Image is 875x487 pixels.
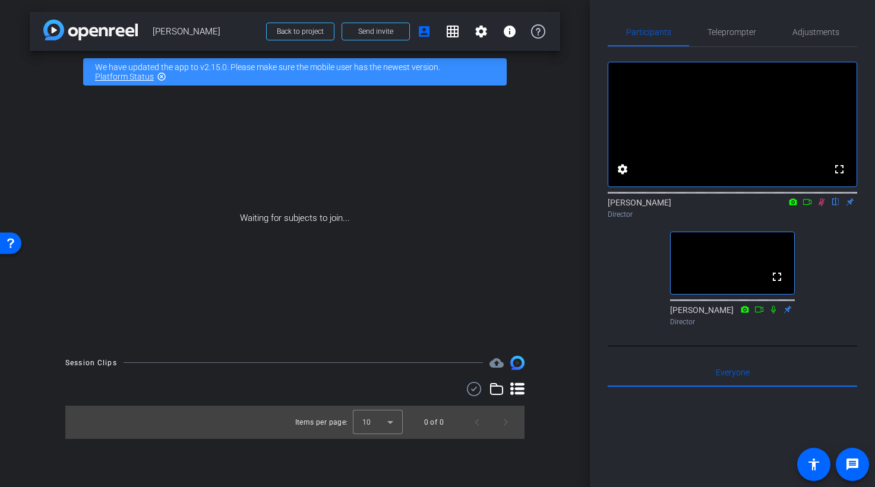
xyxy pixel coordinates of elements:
[43,20,138,40] img: app-logo
[608,209,857,220] div: Director
[153,20,259,43] span: [PERSON_NAME]
[792,28,839,36] span: Adjustments
[510,356,525,370] img: Session clips
[463,408,491,437] button: Previous page
[807,457,821,472] mat-icon: accessibility
[845,457,860,472] mat-icon: message
[95,72,154,81] a: Platform Status
[491,408,520,437] button: Next page
[832,162,846,176] mat-icon: fullscreen
[670,317,795,327] div: Director
[615,162,630,176] mat-icon: settings
[417,24,431,39] mat-icon: account_box
[716,368,750,377] span: Everyone
[489,356,504,370] mat-icon: cloud_upload
[295,416,348,428] div: Items per page:
[503,24,517,39] mat-icon: info
[157,72,166,81] mat-icon: highlight_off
[342,23,410,40] button: Send invite
[266,23,334,40] button: Back to project
[670,304,795,327] div: [PERSON_NAME]
[770,270,784,284] mat-icon: fullscreen
[707,28,756,36] span: Teleprompter
[608,197,857,220] div: [PERSON_NAME]
[65,357,117,369] div: Session Clips
[474,24,488,39] mat-icon: settings
[829,196,843,207] mat-icon: flip
[489,356,504,370] span: Destinations for your clips
[424,416,444,428] div: 0 of 0
[626,28,671,36] span: Participants
[277,27,324,36] span: Back to project
[358,27,393,36] span: Send invite
[446,24,460,39] mat-icon: grid_on
[30,93,560,344] div: Waiting for subjects to join...
[83,58,507,86] div: We have updated the app to v2.15.0. Please make sure the mobile user has the newest version.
